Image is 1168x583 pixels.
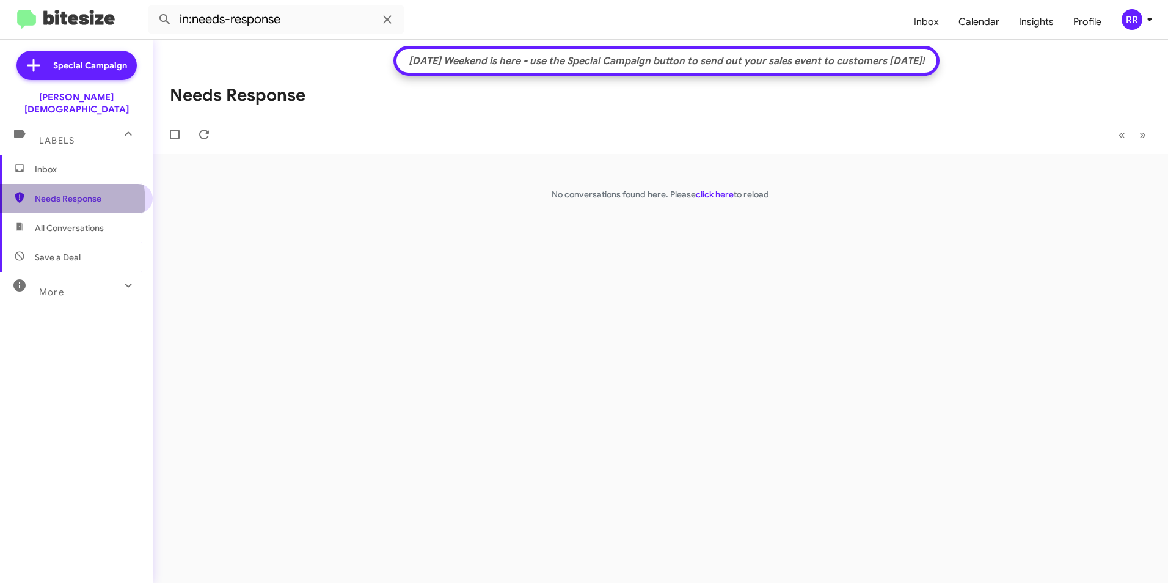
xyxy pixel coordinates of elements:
a: Inbox [904,4,949,40]
span: Inbox [35,163,139,175]
a: Calendar [949,4,1009,40]
span: Special Campaign [53,59,127,71]
span: « [1119,127,1125,142]
p: No conversations found here. Please to reload [153,188,1168,200]
span: Save a Deal [35,251,81,263]
span: Needs Response [35,193,139,205]
span: Labels [39,135,75,146]
h1: Needs Response [170,86,305,105]
a: Profile [1064,4,1111,40]
div: [DATE] Weekend is here - use the Special Campaign button to send out your sales event to customer... [403,55,931,67]
a: Insights [1009,4,1064,40]
nav: Page navigation example [1112,122,1153,147]
div: RR [1122,9,1142,30]
button: RR [1111,9,1155,30]
a: click here [696,189,734,200]
input: Search [148,5,404,34]
button: Next [1132,122,1153,147]
a: Special Campaign [16,51,137,80]
span: » [1139,127,1146,142]
span: More [39,287,64,298]
span: All Conversations [35,222,104,234]
button: Previous [1111,122,1133,147]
